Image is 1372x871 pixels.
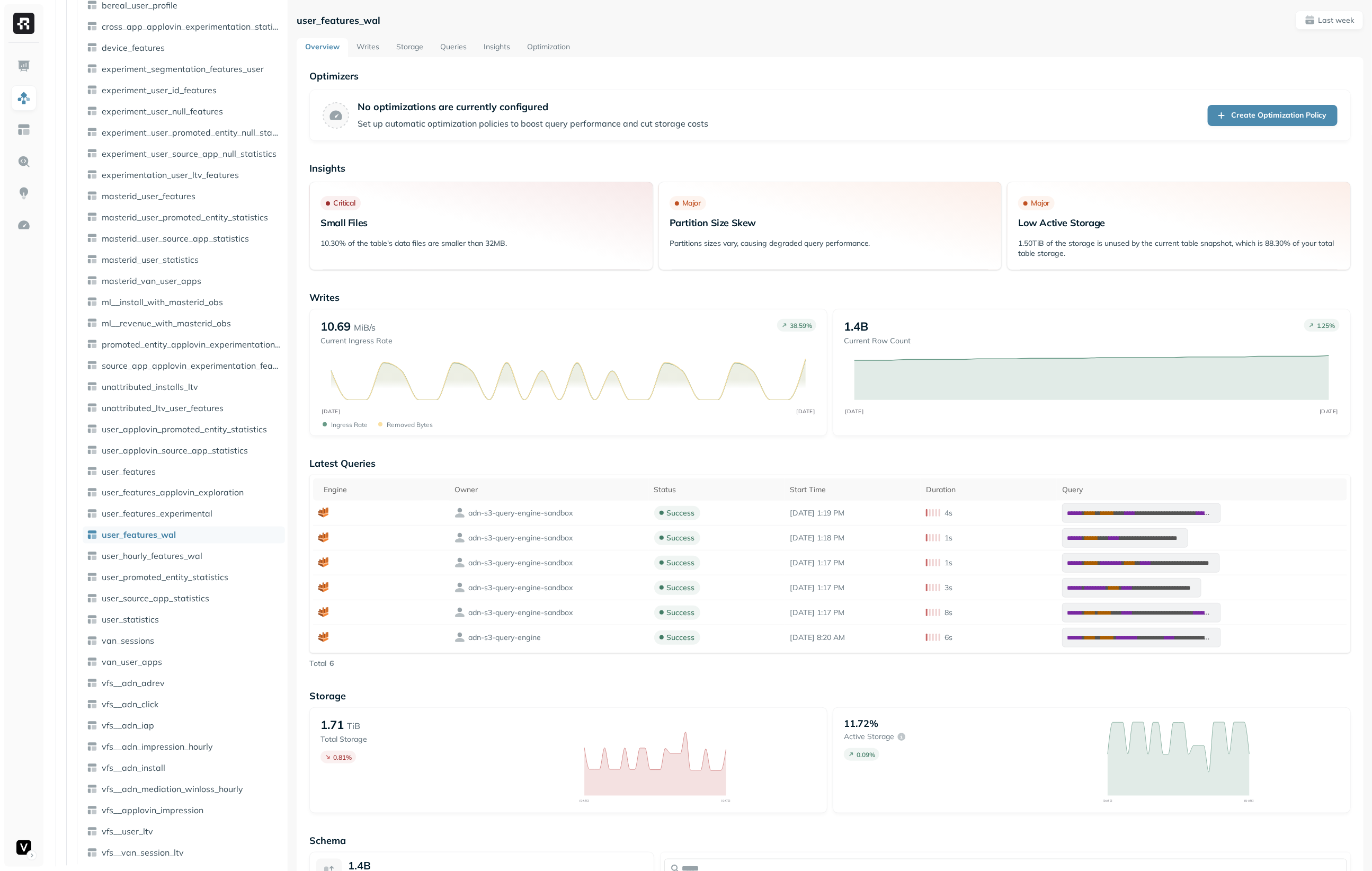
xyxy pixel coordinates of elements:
p: Total Storage [320,734,494,744]
img: table [87,826,97,837]
a: experiment_user_promoted_entity_null_statistics [83,124,285,141]
a: vfs__adn_adrev [83,675,285,692]
p: Low Active Storage [1018,217,1340,229]
p: TiB [347,719,360,732]
tspan: [DATE] [1320,408,1339,414]
p: Critical [333,198,355,208]
a: vfs__adn_install [83,760,285,777]
a: user_hourly_features_wal [83,548,285,565]
img: table [87,254,97,265]
div: Duration [926,485,1052,495]
p: 8s [945,608,952,618]
a: vfs__user_ltv [83,823,285,840]
span: van_sessions [102,636,154,646]
span: experimentation_user_ltv_features [102,170,239,180]
p: 1s [945,558,952,568]
p: 1.25 % [1317,322,1335,330]
img: table [87,848,97,858]
p: 1.4B [844,319,868,334]
p: 10.30% of the table's data files are smaller than 32MB. [320,238,642,248]
span: vfs__adn_install [102,763,165,774]
img: table [87,85,97,95]
p: adn-s3-query-engine-sandbox [468,608,573,618]
p: Partition Size Skew [670,217,991,229]
span: vfs__applovin_impression [102,805,203,816]
p: Sep 21, 2025 1:17 PM [790,583,915,593]
p: Major [1031,198,1049,208]
p: 0.09 % [857,751,875,759]
a: experimentation_user_ltv_features [83,166,285,183]
a: experiment_segmentation_features_user [83,60,285,77]
p: 1.50TiB of the storage is unused by the current table snapshot, which is 88.30% of your total tab... [1018,238,1340,259]
img: table [87,721,97,731]
span: vfs__adn_iap [102,721,154,731]
span: experiment_segmentation_features_user [102,64,264,74]
img: table [87,763,97,774]
img: table [87,699,97,710]
img: Voodoo [16,840,31,855]
span: experiment_user_promoted_entity_null_statistics [102,127,281,138]
span: unattributed_ltv_user_features [102,403,224,413]
img: table [87,593,97,604]
p: 38.59 % [790,322,812,330]
span: user_promoted_entity_statistics [102,572,228,583]
span: experiment_user_id_features [102,85,217,95]
span: masterid_user_promoted_entity_statistics [102,212,268,223]
div: Query [1062,485,1342,495]
a: masterid_user_features [83,188,285,205]
span: vfs__adn_click [102,699,158,710]
img: table [87,509,97,519]
img: Query Explorer [17,155,31,168]
p: Removed bytes [387,421,433,429]
img: table [87,297,97,307]
tspan: [DATE] [797,408,815,414]
p: No optimizations are currently configured [358,101,708,113]
p: Ingress Rate [331,421,368,429]
a: user_features_wal [83,527,285,544]
p: Active storage [844,732,894,742]
a: cross_app_applovin_experimentation_statistics [83,18,285,35]
a: masterid_van_user_apps [83,272,285,289]
a: user_features_applovin_exploration [83,484,285,501]
span: user_source_app_statistics [102,593,209,604]
span: vfs__adn_impression_hourly [102,742,213,752]
p: Current Row Count [844,336,911,346]
a: Insights [475,38,519,57]
a: Queries [432,38,475,57]
span: device_features [102,42,165,53]
img: table [87,615,97,625]
p: Total [309,659,326,669]
p: Current Ingress Rate [320,336,393,346]
img: table [87,233,97,244]
p: success [667,608,695,618]
a: experiment_user_null_features [83,103,285,120]
span: experiment_user_source_app_null_statistics [102,148,277,159]
span: source_app_applovin_experimentation_features [102,360,281,371]
span: user_features [102,466,156,477]
p: Last week [1318,15,1355,25]
a: source_app_applovin_experimentation_features [83,357,285,374]
span: user_features_wal [102,530,176,540]
a: unattributed_installs_ltv [83,378,285,395]
p: user_features_wal [297,14,380,26]
a: Writes [348,38,388,57]
p: success [667,633,695,643]
a: ml__install_with_masterid_obs [83,294,285,310]
a: user_statistics [83,611,285,628]
a: Overview [297,38,348,57]
span: promoted_entity_applovin_experimentation_features [102,339,281,350]
a: masterid_user_promoted_entity_statistics [83,209,285,226]
a: experiment_user_id_features [83,82,285,99]
span: ml__revenue_with_masterid_obs [102,318,231,328]
p: Schema [309,834,1351,847]
a: user_features_experimental [83,505,285,522]
p: adn-s3-query-engine [468,633,541,643]
p: Sep 18, 2025 8:20 AM [790,633,915,643]
p: adn-s3-query-engine-sandbox [468,508,573,518]
p: Writes [309,291,1351,304]
span: ml__install_with_masterid_obs [102,297,223,307]
a: ml__revenue_with_masterid_obs [83,315,285,332]
p: 4s [945,508,952,518]
p: Major [682,198,701,208]
img: Assets [17,91,31,105]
